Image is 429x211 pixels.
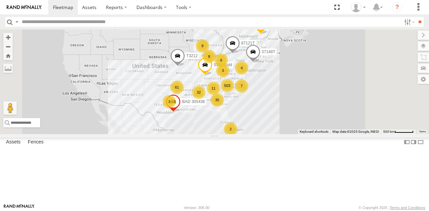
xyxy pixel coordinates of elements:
[3,51,13,60] button: Zoom Home
[417,137,424,147] label: Hide Summary Table
[235,79,248,93] div: 7
[224,122,237,136] div: 2
[170,81,184,94] div: 61
[410,137,417,147] label: Dock Summary Table to the Right
[349,2,368,12] div: Darlene Carter
[235,61,248,75] div: 4
[14,17,19,27] label: Search Query
[332,130,379,133] span: Map data ©2025 Google, INEGI
[359,206,425,210] div: © Copyright 2025 -
[207,82,220,95] div: 11
[216,64,230,77] div: 3
[24,138,47,147] label: Fences
[214,63,232,67] span: 5381-Sold
[390,206,425,210] a: Terms and Conditions
[7,5,42,10] img: rand-logo.svg
[163,95,176,108] div: 3
[404,137,410,147] label: Dock Summary Table to the Left
[192,86,205,99] div: 32
[214,54,228,67] div: 6
[3,64,13,73] label: Measure
[202,50,216,63] div: 8
[381,129,416,134] button: Map Scale: 500 km per 53 pixels
[3,33,13,42] button: Zoom in
[418,75,429,84] label: Map Settings
[419,130,426,133] a: Terms (opens in new tab)
[402,17,416,27] label: Search Filter Options
[4,204,35,211] a: Visit our Website
[196,39,209,52] div: 9
[262,49,275,54] span: 37148T
[300,129,328,134] button: Keyboard shortcuts
[3,42,13,51] button: Zoom out
[392,2,403,13] i: ?
[184,206,209,210] div: Version: 306.00
[383,130,394,133] span: 500 km
[3,101,17,115] button: Drag Pegman onto the map to open Street View
[221,79,234,92] div: 503
[182,99,205,104] span: BAD 305436
[241,41,255,45] span: 87121T
[186,54,198,58] span: T3212
[210,93,224,107] div: 35
[3,138,24,147] label: Assets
